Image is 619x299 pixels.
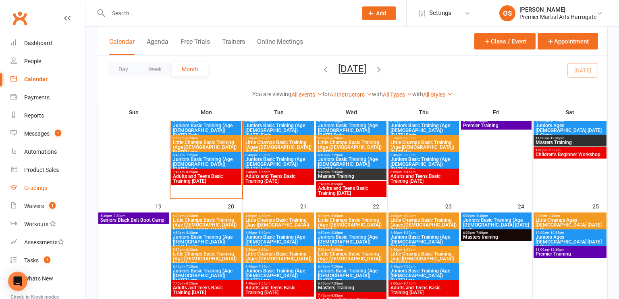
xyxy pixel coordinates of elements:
span: 1 [44,256,50,263]
strong: with [372,91,383,97]
span: Adults and Teens Basic Training [DATE] [172,285,240,295]
button: Add [362,6,396,20]
span: 8:00pm [390,170,457,174]
a: Reports [10,107,85,125]
span: Juniors Basic Training (Age [DEMOGRAPHIC_DATA] [DATE] Early [463,218,530,232]
span: Juniors Basic Training (Age [DEMOGRAPHIC_DATA]) [DATE] Late [245,268,312,283]
span: 5:50pm [245,248,312,252]
button: Trainers [222,38,245,55]
span: Juniors Basic Training (Age [DEMOGRAPHIC_DATA]) [DATE] Late [172,268,240,283]
span: - 6:20pm [257,136,270,140]
span: Little Champs Ages [DEMOGRAPHIC_DATA] [DATE] A Class [535,218,605,232]
span: 8:00pm [390,282,457,285]
span: 5:50pm [318,248,385,252]
span: 5:50pm [390,248,457,252]
div: 25 [592,199,607,212]
span: - 5:30pm [330,231,343,235]
div: Product Sales [24,167,59,173]
span: 4:50pm [245,120,312,123]
span: - 6:20pm [402,248,415,252]
span: Children's Beginner Workshop [535,152,605,157]
span: - 7:20pm [330,153,343,157]
span: Juniors Basic Training (Age [DEMOGRAPHIC_DATA]) [DATE] Late [318,157,385,171]
div: Dashboard [24,40,52,46]
span: 6:40pm [245,265,312,268]
a: All Instructors [330,91,372,98]
span: - 7:00pm [475,231,488,235]
span: - 6:20pm [330,136,343,140]
span: - 4:30pm [402,214,415,218]
span: 7:40pm [245,282,312,285]
span: 5:50pm [390,136,457,140]
div: 21 [300,199,315,212]
span: 4:50pm [172,231,240,235]
span: 7:40pm [318,294,385,297]
span: - 5:30pm [185,231,198,235]
span: 10:00am [535,231,605,235]
span: - 7:30pm [112,214,125,218]
div: Workouts [24,221,48,227]
span: Masters Training [535,140,605,145]
div: 22 [373,199,387,212]
span: - 7:35pm [330,170,343,174]
input: Search... [106,8,351,19]
div: Premier Martial Arts Harrogate [519,13,596,21]
span: 5:30pm [100,214,167,218]
strong: for [322,91,330,97]
a: All Types [383,91,412,98]
a: Dashboard [10,34,85,52]
span: Juniors Basic Training (Age [DEMOGRAPHIC_DATA]) [DATE] Early [245,123,312,138]
span: 7:40pm [172,170,240,174]
span: 6:40pm [172,153,240,157]
span: - 6:20pm [257,248,270,252]
span: 7:40pm [245,170,312,174]
span: - 5:00pm [330,214,343,218]
span: Juniors Basic Training (Age [DEMOGRAPHIC_DATA]) [DATE] Late [390,268,457,283]
div: Waivers [24,203,44,209]
span: - 7:25pm [257,265,270,268]
span: - 7:00pm [475,120,488,123]
span: - 7:20pm [330,265,343,268]
span: - 8:25pm [185,282,198,285]
span: Little Champs Basic Training (Ages [DEMOGRAPHIC_DATA]) [DATE] E... [390,218,457,232]
span: - 5:40pm [475,214,488,218]
span: Juniors Basic Training (Age [DEMOGRAPHIC_DATA]) [DATE] Late [390,157,457,171]
span: Juniors Basic Training (Age [DEMOGRAPHIC_DATA]) [DATE] Early [245,235,312,249]
span: Little Champs Basic Training (Age [DEMOGRAPHIC_DATA]) [DATE] L... [318,140,385,155]
span: Juniors Basic Training (Age [DEMOGRAPHIC_DATA]) [DATE] Early [318,123,385,138]
button: Month [172,62,208,76]
span: - 7:25pm [257,153,270,157]
span: 4:50pm [318,231,385,235]
button: [DATE] [338,63,366,74]
div: Calendar [24,76,48,82]
div: People [24,58,41,64]
a: Workouts [10,215,85,233]
span: Juniors Basic Training (Age [DEMOGRAPHIC_DATA]) [DATE] Early [390,235,457,249]
button: Online Meetings [257,38,303,55]
span: - 10:55am [549,231,564,235]
span: 6:40pm [318,170,385,174]
div: Messages [24,130,50,137]
span: Little Champs Basic Training (Age [DEMOGRAPHIC_DATA]) [DATE] La... [390,252,457,266]
span: Little Champs Basic Training (Age [DEMOGRAPHIC_DATA]) [DATE] Late [172,140,240,155]
div: Automations [24,148,57,155]
span: - 6:20pm [185,136,198,140]
div: 24 [518,199,532,212]
a: Payments [10,89,85,107]
span: Adults and Teens Basic Training [DATE] [245,285,312,295]
span: - 5:30pm [330,120,343,123]
div: What's New [24,275,53,282]
span: 6:40pm [318,282,385,285]
a: Tasks 1 [10,252,85,270]
span: Adults and Teens Basic Training [DATE] [172,174,240,184]
span: Juniors Ages [DEMOGRAPHIC_DATA] [DATE] A Class [535,235,605,249]
span: 11:00am [535,136,605,140]
span: - 8:55pm [330,182,343,186]
a: People [10,52,85,70]
span: 6:40pm [318,265,385,268]
div: OS [499,5,515,21]
span: - 8:55pm [257,170,270,174]
div: 19 [155,199,170,212]
th: Tue [243,104,315,121]
span: Premier Training [535,252,605,256]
